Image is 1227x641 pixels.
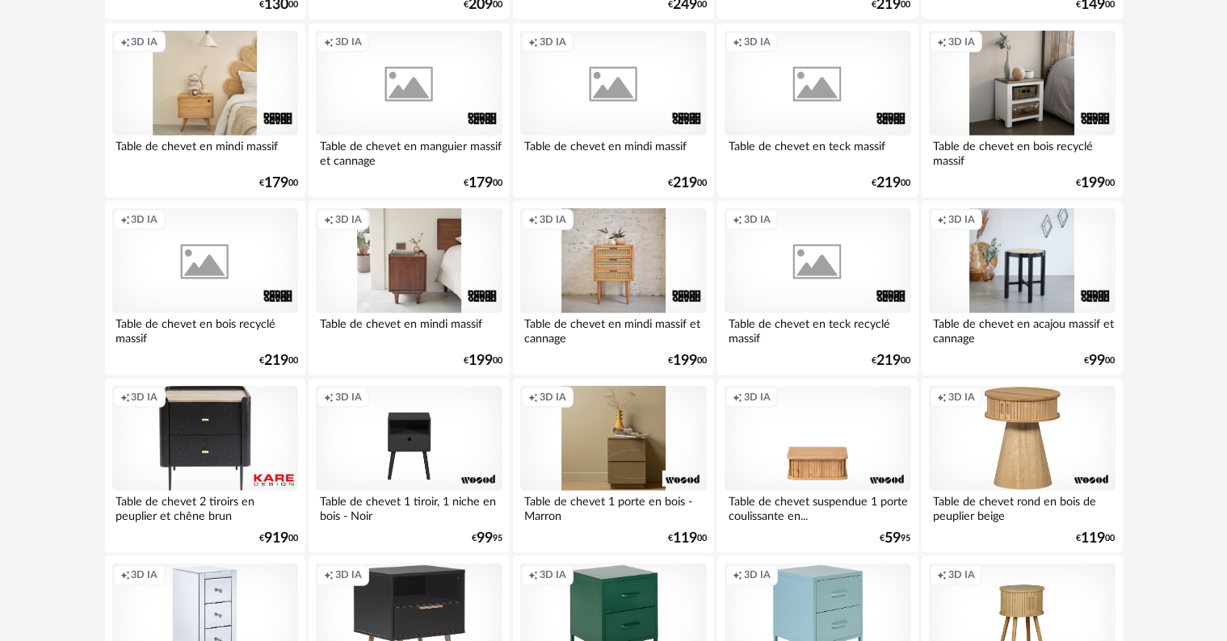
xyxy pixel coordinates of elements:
[733,213,742,226] span: Creation icon
[132,36,158,48] span: 3D IA
[948,391,975,404] span: 3D IA
[717,201,918,375] a: Creation icon 3D IA Table de chevet en teck recyclé massif €21900
[937,391,947,404] span: Creation icon
[464,355,502,367] div: € 00
[929,136,1115,168] div: Table de chevet en bois recyclé massif
[717,379,918,553] a: Creation icon 3D IA Table de chevet suspendue 1 porte coulissante en... €5995
[744,36,771,48] span: 3D IA
[335,213,362,226] span: 3D IA
[668,178,707,189] div: € 00
[132,391,158,404] span: 3D IA
[105,379,305,553] a: Creation icon 3D IA Table de chevet 2 tiroirs en peuplier et chêne brun €91900
[324,36,334,48] span: Creation icon
[259,355,298,367] div: € 00
[929,313,1115,346] div: Table de chevet en acajou massif et cannage
[112,313,298,346] div: Table de chevet en bois recyclé massif
[528,213,538,226] span: Creation icon
[948,213,975,226] span: 3D IA
[937,568,947,581] span: Creation icon
[540,36,566,48] span: 3D IA
[725,136,910,168] div: Table de chevet en teck massif
[112,136,298,168] div: Table de chevet en mindi massif
[105,201,305,375] a: Creation icon 3D IA Table de chevet en bois recyclé massif €21900
[1090,355,1106,367] span: 99
[540,568,566,581] span: 3D IA
[309,23,509,198] a: Creation icon 3D IA Table de chevet en manguier massif et cannage €17900
[120,391,130,404] span: Creation icon
[922,23,1122,198] a: Creation icon 3D IA Table de chevet en bois recyclé massif €19900
[540,213,566,226] span: 3D IA
[673,178,697,189] span: 219
[264,355,288,367] span: 219
[725,491,910,523] div: Table de chevet suspendue 1 porte coulissante en...
[520,491,706,523] div: Table de chevet 1 porte en bois - Marron
[120,36,130,48] span: Creation icon
[120,568,130,581] span: Creation icon
[264,533,288,544] span: 919
[469,178,493,189] span: 179
[929,491,1115,523] div: Table de chevet rond en bois de peuplier beige
[324,213,334,226] span: Creation icon
[120,213,130,226] span: Creation icon
[733,568,742,581] span: Creation icon
[309,201,509,375] a: Creation icon 3D IA Table de chevet en mindi massif €19900
[513,379,713,553] a: Creation icon 3D IA Table de chevet 1 porte en bois - Marron €11900
[520,313,706,346] div: Table de chevet en mindi massif et cannage
[335,36,362,48] span: 3D IA
[528,391,538,404] span: Creation icon
[872,355,911,367] div: € 00
[1082,533,1106,544] span: 119
[324,568,334,581] span: Creation icon
[673,355,697,367] span: 199
[877,355,901,367] span: 219
[316,136,502,168] div: Table de chevet en manguier massif et cannage
[105,23,305,198] a: Creation icon 3D IA Table de chevet en mindi massif €17900
[464,178,502,189] div: € 00
[922,379,1122,553] a: Creation icon 3D IA Table de chevet rond en bois de peuplier beige €11900
[469,355,493,367] span: 199
[668,533,707,544] div: € 00
[673,533,697,544] span: 119
[668,355,707,367] div: € 00
[880,533,911,544] div: € 95
[520,136,706,168] div: Table de chevet en mindi massif
[528,36,538,48] span: Creation icon
[335,568,362,581] span: 3D IA
[316,491,502,523] div: Table de chevet 1 tiroir, 1 niche en bois - Noir
[1077,178,1116,189] div: € 00
[937,213,947,226] span: Creation icon
[264,178,288,189] span: 179
[922,201,1122,375] a: Creation icon 3D IA Table de chevet en acajou massif et cannage €9900
[513,201,713,375] a: Creation icon 3D IA Table de chevet en mindi massif et cannage €19900
[1085,355,1116,367] div: € 00
[335,391,362,404] span: 3D IA
[948,36,975,48] span: 3D IA
[259,178,298,189] div: € 00
[477,533,493,544] span: 99
[132,568,158,581] span: 3D IA
[540,391,566,404] span: 3D IA
[744,568,771,581] span: 3D IA
[872,178,911,189] div: € 00
[744,391,771,404] span: 3D IA
[744,213,771,226] span: 3D IA
[733,36,742,48] span: Creation icon
[717,23,918,198] a: Creation icon 3D IA Table de chevet en teck massif €21900
[259,533,298,544] div: € 00
[1082,178,1106,189] span: 199
[472,533,502,544] div: € 95
[132,213,158,226] span: 3D IA
[309,379,509,553] a: Creation icon 3D IA Table de chevet 1 tiroir, 1 niche en bois - Noir €9995
[948,568,975,581] span: 3D IA
[528,568,538,581] span: Creation icon
[324,391,334,404] span: Creation icon
[937,36,947,48] span: Creation icon
[513,23,713,198] a: Creation icon 3D IA Table de chevet en mindi massif €21900
[733,391,742,404] span: Creation icon
[112,491,298,523] div: Table de chevet 2 tiroirs en peuplier et chêne brun
[1077,533,1116,544] div: € 00
[885,533,901,544] span: 59
[725,313,910,346] div: Table de chevet en teck recyclé massif
[877,178,901,189] span: 219
[316,313,502,346] div: Table de chevet en mindi massif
